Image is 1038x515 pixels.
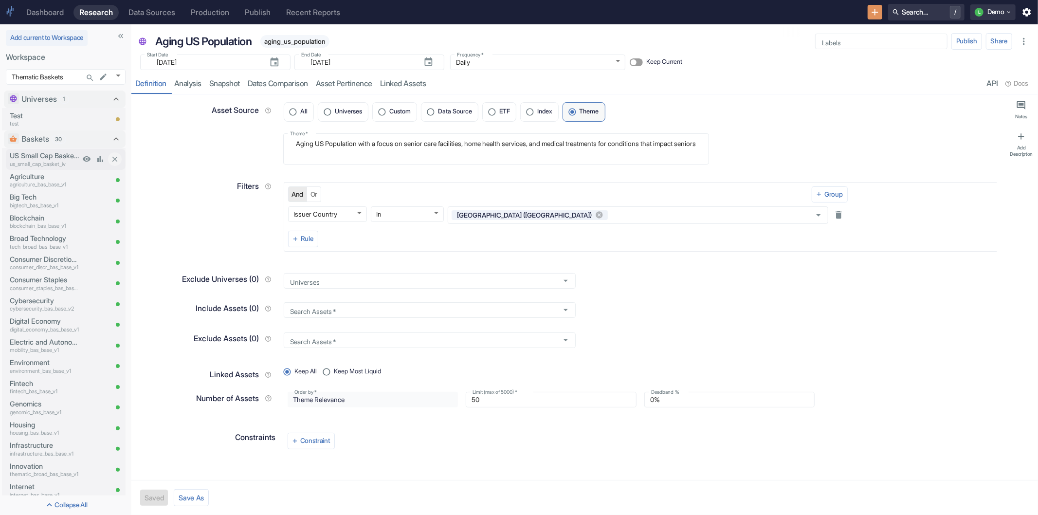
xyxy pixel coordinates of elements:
div: Definition [135,79,166,89]
div: Data Sources [128,8,175,17]
span: All [300,109,308,115]
p: Number of Assets [196,393,259,405]
a: Infrastructureinfrastructure_bas_base_v1 [10,440,80,458]
a: Snapshot [205,74,244,94]
button: Close item [108,152,122,166]
p: Broad Technology [10,233,80,244]
div: Aging US Population [153,31,255,53]
input: yyyy-mm-dd [151,56,261,68]
a: analysis [170,74,205,94]
span: Keep Most Liquid [334,367,381,376]
a: Housinghousing_bas_base_v1 [10,420,80,437]
p: environment_bas_base_v1 [10,367,80,375]
label: Limit (max of 5000) [473,389,517,396]
p: cybersecurity_bas_base_v2 [10,305,80,313]
p: Baskets [22,133,50,145]
p: Asset Source [212,105,259,116]
button: And [288,186,308,202]
input: yyyy-mm-dd [305,56,416,68]
p: tech_broad_bas_base_v1 [10,243,80,251]
div: Recent Reports [286,8,340,17]
span: Universe [138,37,147,48]
div: resource tabs [131,74,1038,94]
div: Add Description [1009,145,1034,157]
p: Exclude Assets (0) [194,333,259,345]
p: Infrastructure [10,440,80,451]
div: L [975,8,983,17]
button: Notes [1007,96,1036,124]
p: Test [10,110,80,121]
span: Universes [335,109,362,115]
button: Collapse All [2,497,129,513]
p: Digital Economy [10,316,80,327]
button: Rule [288,231,318,247]
div: Theme Relevance [288,392,458,407]
button: Open [812,209,825,221]
p: consumer_staples_bas_base_v1 [10,284,80,293]
p: Cybersecurity [10,295,80,306]
p: Workspace [6,52,126,63]
p: internet_bas_base_v1 [10,491,80,499]
p: thematic_broad_bas_base_v1 [10,470,80,478]
a: Asset Pertinence [312,74,376,94]
div: Dashboard [26,8,64,17]
div: Research [79,8,113,17]
a: Consumer Discretionaryconsumer_discr_bas_base_v1 [10,254,80,272]
p: test [10,120,80,128]
a: Dashboard [20,5,70,20]
button: Collapse Sidebar [114,29,127,43]
a: Recent Reports [280,5,346,20]
input: Universes [287,276,554,285]
p: Internet [10,481,80,492]
textarea: Aging US Population with a focus on senior care facilities, home health services, and medical tre... [290,137,703,160]
a: Big Techbigtech_bas_base_v1 [10,192,80,209]
label: Deadband % [651,389,679,396]
p: Agriculture [10,171,80,182]
a: Internetinternet_bas_base_v1 [10,481,80,499]
p: Aging US Population [155,33,252,50]
p: Housing [10,420,80,430]
button: Add current to Workspace [6,30,88,46]
button: New Resource [868,5,883,20]
button: LDemo [970,4,1016,20]
a: Dates Comparison [244,74,312,94]
div: [GEOGRAPHIC_DATA] ([GEOGRAPHIC_DATA]) [452,210,608,220]
p: US Small Cap Basket IV [10,150,80,161]
button: Constraint [288,433,335,449]
span: aging_us_population [260,37,329,45]
label: Start Date [147,52,168,59]
p: mobility_bas_base_v1 [10,346,80,354]
p: blockchain_bas_base_v1 [10,222,80,230]
span: Index [537,109,552,115]
button: Publish [951,33,982,50]
a: Production [185,5,235,20]
span: Data Source [438,109,472,115]
p: agriculture_bas_base_v1 [10,181,80,189]
a: Linked Assets [376,74,430,94]
p: bigtech_bas_base_v1 [10,202,80,210]
svg: Close item [110,155,119,164]
span: Keep All [294,367,317,376]
label: Order by [294,389,317,396]
button: Docs [1002,76,1032,92]
p: Electric and Autonomous Mobility [10,337,80,348]
div: Production [191,8,229,17]
a: Innovationthematic_broad_bas_base_v1 [10,461,80,478]
div: Publish [245,8,271,17]
a: Fintechfintech_bas_base_v1 [10,378,80,396]
p: Exclude Universes (0) [182,274,259,285]
div: Thematic Baskets [6,69,126,85]
p: genomic_bas_base_v1 [10,408,80,417]
button: Or [307,186,321,202]
a: Blockchainblockchain_bas_base_v1 [10,213,80,230]
p: us_small_cap_basket_iv [10,160,80,168]
a: Genomicsgenomic_bas_base_v1 [10,399,80,416]
p: Constraints [236,432,276,443]
p: digital_economy_bas_base_v1 [10,326,80,334]
a: API [983,74,1002,94]
p: Environment [10,357,80,368]
button: Save As [174,489,209,506]
p: infrastructure_bas_base_v1 [10,450,80,458]
button: Search... [83,71,97,85]
button: edit [96,70,110,84]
